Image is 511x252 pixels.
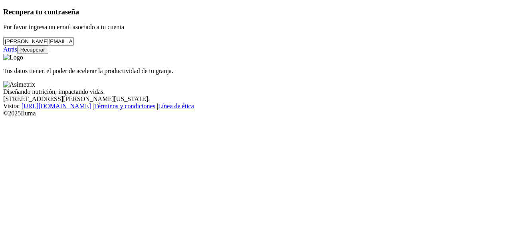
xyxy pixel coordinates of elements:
[3,46,17,53] a: Atrás
[3,88,508,95] div: Diseñando nutrición, impactando vidas.
[3,110,508,117] div: © 2025 Iluma
[3,37,74,46] input: Tu correo
[3,54,23,61] img: Logo
[3,67,508,75] p: Tus datos tienen el poder de acelerar la productividad de tu granja.
[3,24,508,31] p: Por favor ingresa un email asociado a tu cuenta
[3,95,508,103] div: [STREET_ADDRESS][PERSON_NAME][US_STATE].
[3,103,508,110] div: Visita : | |
[3,8,508,16] h3: Recupera tu contraseña
[3,81,35,88] img: Asimetrix
[17,46,48,54] button: Recuperar
[94,103,155,109] a: Términos y condiciones
[22,103,91,109] a: [URL][DOMAIN_NAME]
[158,103,194,109] a: Línea de ética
